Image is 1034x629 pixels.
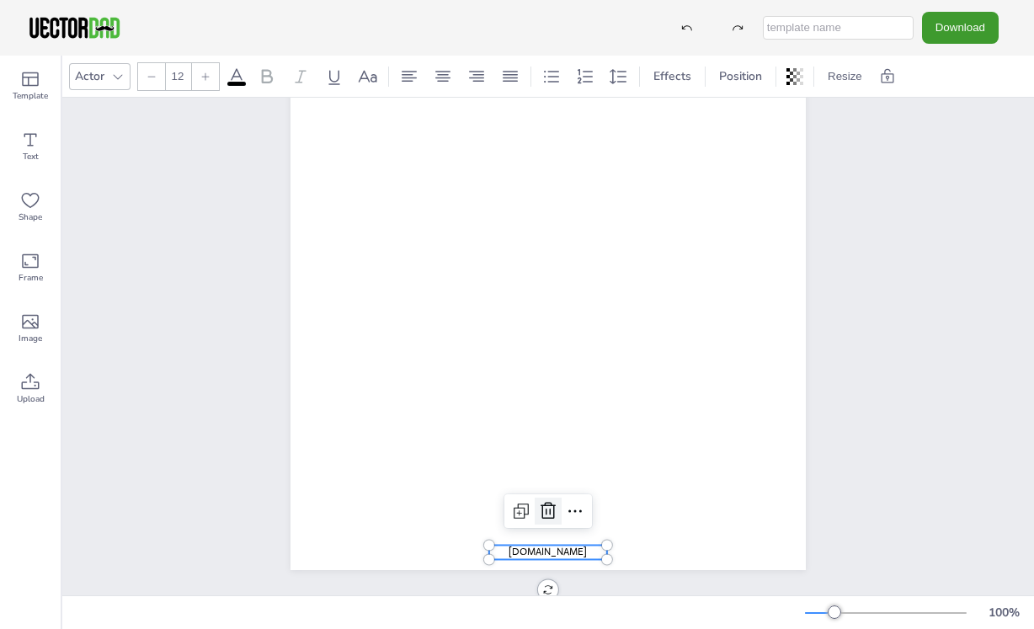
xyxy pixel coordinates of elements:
[716,68,765,84] span: Position
[23,150,39,163] span: Text
[19,211,42,224] span: Shape
[72,65,108,88] div: Actor
[27,15,122,40] img: VectorDad-1.png
[17,392,45,406] span: Upload
[763,16,914,40] input: template name
[19,271,43,285] span: Frame
[13,89,48,103] span: Template
[983,605,1024,621] div: 100 %
[19,332,42,345] span: Image
[509,545,587,558] span: [DOMAIN_NAME]
[922,12,999,43] button: Download
[650,68,695,84] span: Effects
[821,63,869,90] button: Resize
